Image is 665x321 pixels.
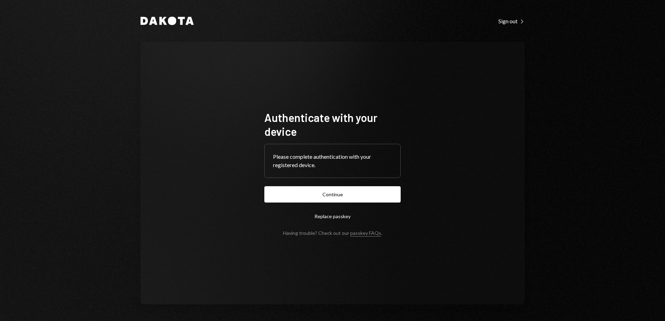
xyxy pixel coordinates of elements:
[264,208,401,224] button: Replace passkey
[498,18,524,25] div: Sign out
[264,186,401,203] button: Continue
[264,110,401,138] h1: Authenticate with your device
[283,230,382,236] div: Having trouble? Check out our .
[273,153,392,169] div: Please complete authentication with your registered device.
[498,17,524,25] a: Sign out
[350,230,381,237] a: passkey FAQs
